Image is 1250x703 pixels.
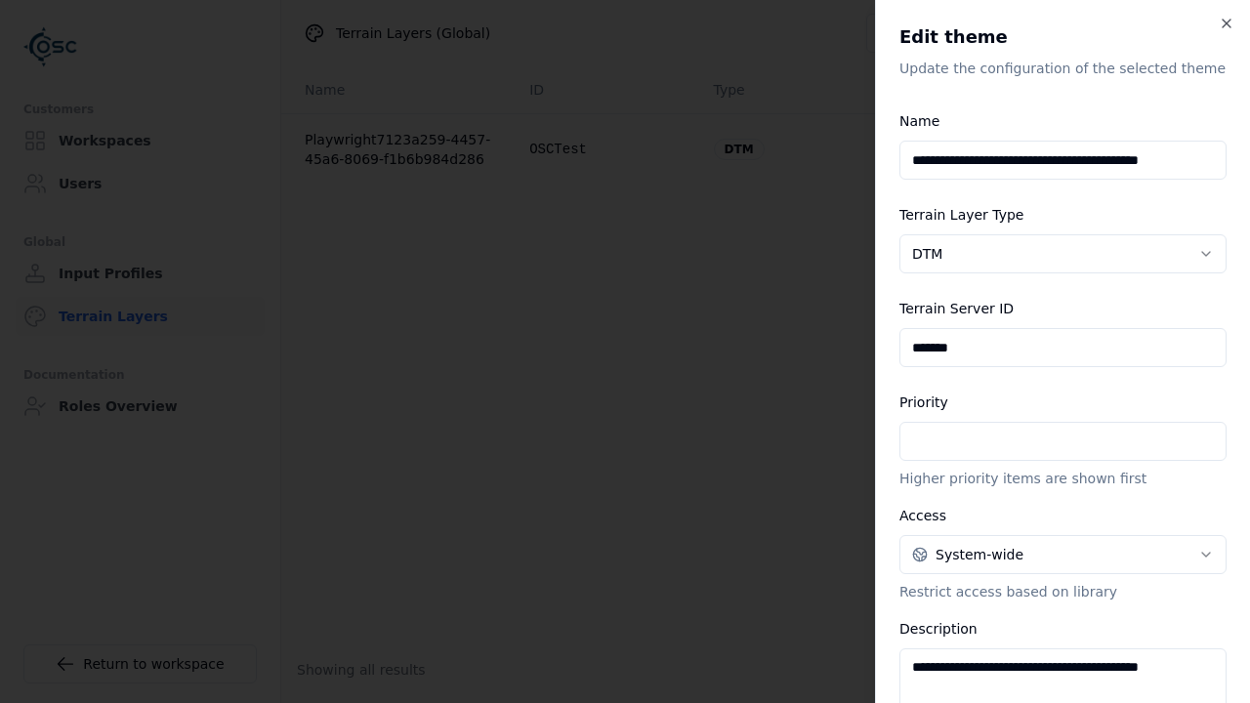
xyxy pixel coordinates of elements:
label: Terrain Server ID [899,301,1014,316]
label: Description [899,621,978,637]
label: Access [899,508,946,523]
label: Priority [899,394,948,410]
p: Higher priority items are shown first [899,469,1227,488]
label: Terrain Layer Type [899,207,1023,223]
label: Name [899,113,939,129]
p: Restrict access based on library [899,582,1227,601]
p: Update the configuration of the selected theme [899,59,1227,78]
h2: Edit theme [899,23,1227,51]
